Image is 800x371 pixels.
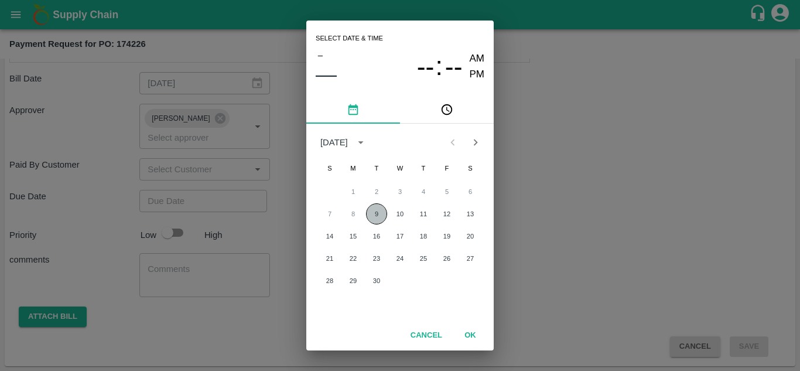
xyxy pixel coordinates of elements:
button: 12 [436,203,457,224]
span: Tuesday [366,156,387,180]
span: Select date & time [316,30,383,47]
button: 15 [343,226,364,247]
button: AM [470,51,485,67]
button: 11 [413,203,434,224]
button: 30 [366,270,387,291]
button: 18 [413,226,434,247]
button: 19 [436,226,457,247]
button: -- [417,51,435,82]
button: 17 [389,226,411,247]
span: Wednesday [389,156,411,180]
button: 24 [389,248,411,269]
span: Friday [436,156,457,180]
span: -- [445,52,463,82]
button: OK [452,325,489,346]
button: -- [445,51,463,82]
span: Saturday [460,156,481,180]
span: Sunday [319,156,340,180]
div: [DATE] [320,136,348,149]
button: 26 [436,248,457,269]
button: 25 [413,248,434,269]
button: 28 [319,270,340,291]
button: pick date [306,96,400,124]
button: 9 [366,203,387,224]
span: : [435,51,442,82]
button: 27 [460,248,481,269]
button: Next month [464,131,487,154]
button: 16 [366,226,387,247]
button: pick time [400,96,494,124]
span: – [318,47,323,63]
button: calendar view is open, switch to year view [351,133,370,152]
button: 20 [460,226,481,247]
button: Cancel [406,325,447,346]
button: 21 [319,248,340,269]
button: 10 [389,203,411,224]
button: 22 [343,248,364,269]
button: 14 [319,226,340,247]
button: 29 [343,270,364,291]
button: – [316,47,325,63]
span: Thursday [413,156,434,180]
button: –– [316,63,337,86]
span: -- [417,52,435,82]
button: 13 [460,203,481,224]
button: PM [470,67,485,83]
span: Monday [343,156,364,180]
button: 23 [366,248,387,269]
